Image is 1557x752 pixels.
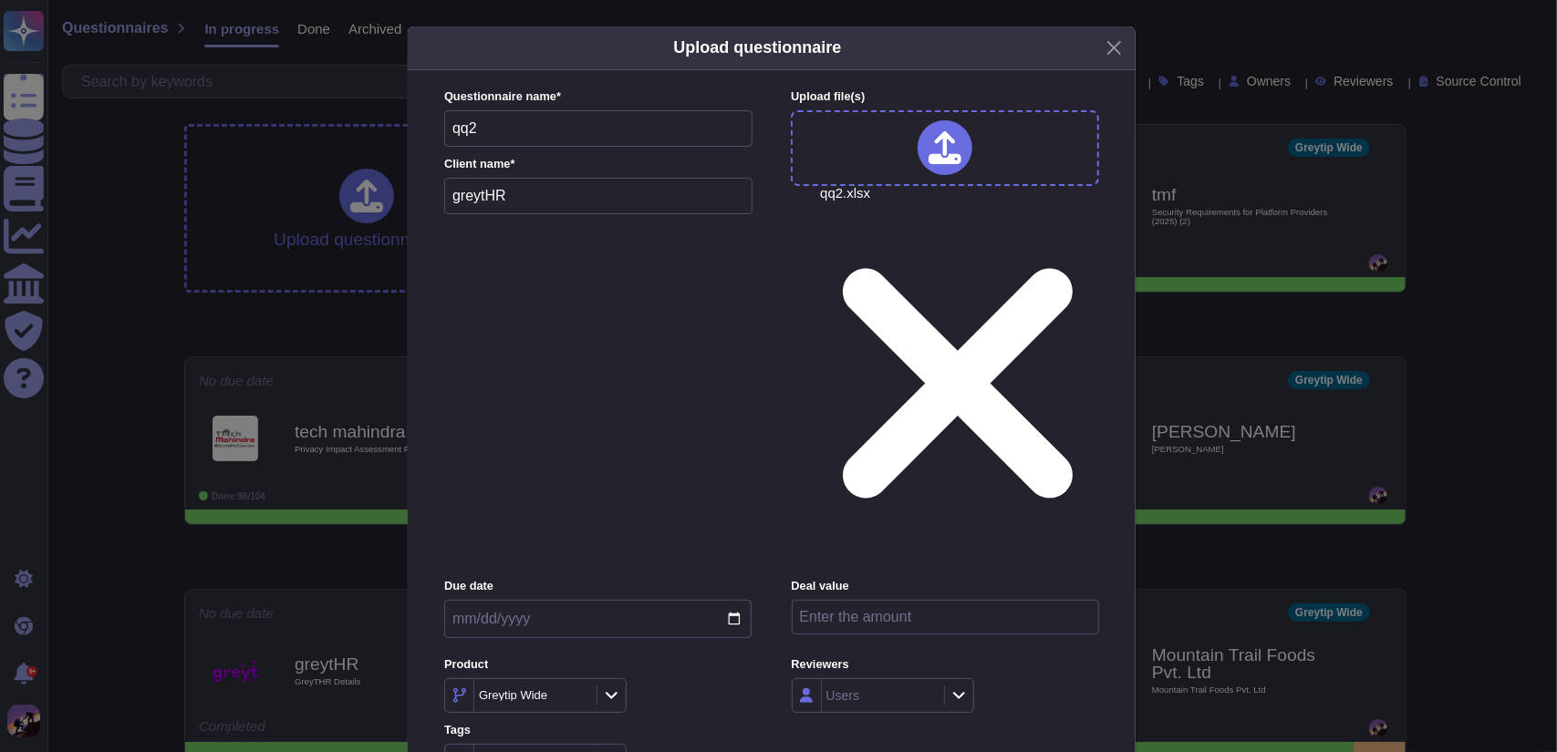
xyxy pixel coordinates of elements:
button: Close [1100,34,1128,62]
label: Client name [444,159,753,170]
span: Upload file (s) [791,89,865,103]
label: Due date [444,581,752,592]
div: Greytip Wide [479,689,547,701]
input: Enter questionnaire name [444,110,753,147]
h5: Upload questionnaire [673,36,841,60]
label: Deal value [792,581,1099,592]
input: Due date [444,600,752,638]
div: Users [826,689,860,702]
label: Tags [444,725,752,737]
label: Reviewers [792,659,1099,671]
label: Product [444,659,752,671]
input: Enter company name of the client [444,178,753,214]
label: Questionnaire name [444,91,753,103]
input: Enter the amount [792,600,1099,634]
span: qq2.xlsx [820,186,1096,567]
